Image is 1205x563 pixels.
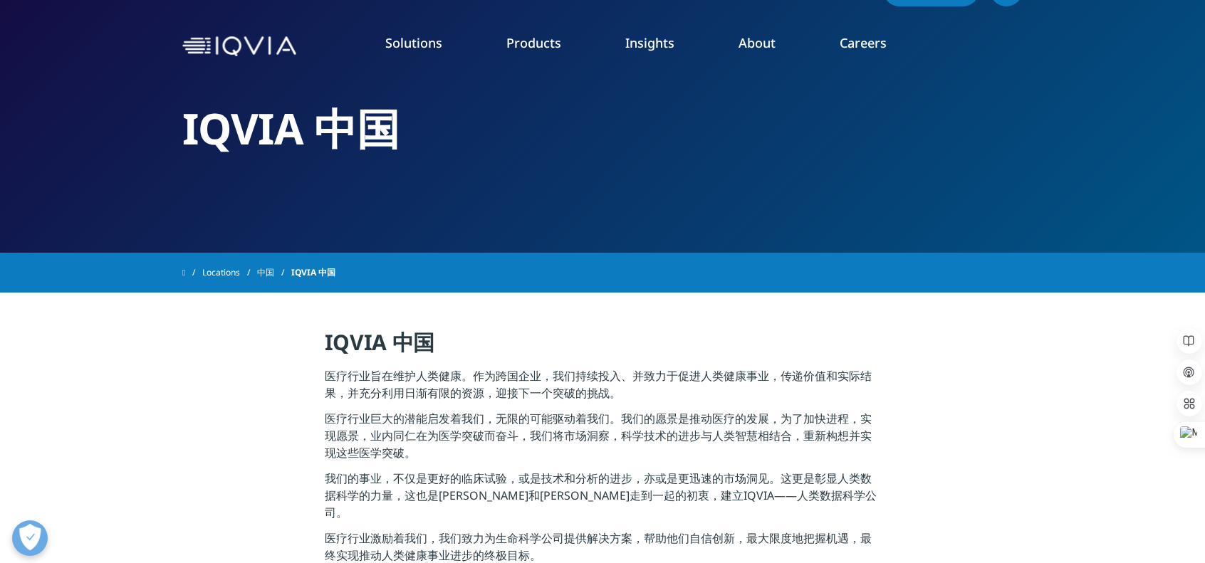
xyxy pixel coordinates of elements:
[291,260,335,285] span: IQVIA 中国
[12,520,48,556] button: 打开偏好
[202,260,257,285] a: Locations
[506,34,561,51] a: Products
[739,34,776,51] a: About
[257,260,291,285] a: 中国
[325,327,435,357] strong: IQVIA 中国
[182,102,1023,155] h2: IQVIA 中国
[625,34,674,51] a: Insights
[325,410,881,470] p: 医疗行业巨大的潜能启发着我们，无限的可能驱动着我们。我们的愿景是推动医疗的发展，为了加快进程，实现愿景，业内同仁在为医学突破而奋斗，我们将市场洞察，科学技术的进步与人类智慧相结合，重新构想并实现...
[325,470,881,530] p: 我们的事业，不仅是更好的临床试验，或是技术和分析的进步，亦或是更迅速的市场洞见。这更是彰显人类数据科学的力量，这也是[PERSON_NAME]和[PERSON_NAME]走到一起的初衷，建立IQ...
[385,34,442,51] a: Solutions
[302,13,1023,80] nav: Primary
[840,34,887,51] a: Careers
[325,367,881,410] p: 医疗行业旨在维护人类健康。作为跨国企业，我们持续投入、并致力于促进人类健康事业，传递价值和实际结果，并充分利用日渐有限的资源，迎接下一个突破的挑战。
